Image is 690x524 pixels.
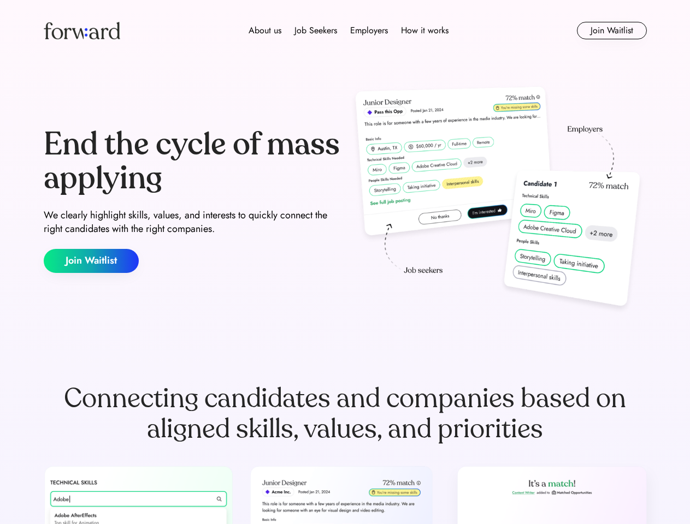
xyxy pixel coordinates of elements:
button: Join Waitlist [577,22,647,39]
div: How it works [401,24,449,37]
div: Connecting candidates and companies based on aligned skills, values, and priorities [44,383,647,444]
button: Join Waitlist [44,249,139,273]
div: We clearly highlight skills, values, and interests to quickly connect the right candidates with t... [44,209,341,236]
div: About us [249,24,281,37]
div: Employers [350,24,388,37]
img: Forward logo [44,22,120,39]
img: hero-image.png [350,83,647,318]
div: Job Seekers [294,24,337,37]
div: End the cycle of mass applying [44,128,341,195]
